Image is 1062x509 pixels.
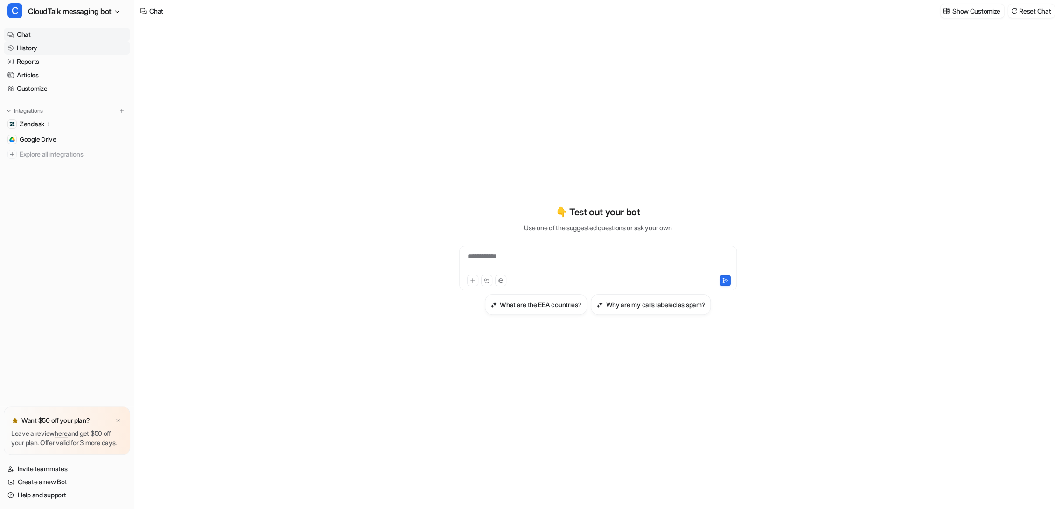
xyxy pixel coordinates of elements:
[556,205,640,219] p: 👇 Test out your bot
[149,6,163,16] div: Chat
[9,137,15,142] img: Google Drive
[115,418,121,424] img: x
[1011,7,1017,14] img: reset
[490,301,497,308] img: What are the EEA countries?
[4,488,130,502] a: Help and support
[952,6,1000,16] p: Show Customize
[500,300,581,310] h3: What are the EEA countries?
[9,121,15,127] img: Zendesk
[55,429,68,437] a: here
[28,5,112,18] span: CloudTalk messaging bot
[119,108,125,114] img: menu_add.svg
[7,3,22,18] span: C
[21,416,90,425] p: Want $50 off your plan?
[11,429,123,447] p: Leave a review and get $50 off your plan. Offer valid for 3 more days.
[485,294,587,315] button: What are the EEA countries?What are the EEA countries?
[20,135,56,144] span: Google Drive
[20,147,126,162] span: Explore all integrations
[4,462,130,475] a: Invite teammates
[11,417,19,424] img: star
[940,4,1004,18] button: Show Customize
[596,301,603,308] img: Why are my calls labeled as spam?
[524,223,671,233] p: Use one of the suggested questions or ask your own
[6,108,12,114] img: expand menu
[4,133,130,146] a: Google DriveGoogle Drive
[4,55,130,68] a: Reports
[7,150,17,159] img: explore all integrations
[1008,4,1055,18] button: Reset Chat
[943,7,950,14] img: customize
[4,148,130,161] a: Explore all integrations
[591,294,711,315] button: Why are my calls labeled as spam?Why are my calls labeled as spam?
[606,300,705,310] h3: Why are my calls labeled as spam?
[4,28,130,41] a: Chat
[4,69,130,82] a: Articles
[4,82,130,95] a: Customize
[4,475,130,488] a: Create a new Bot
[20,119,44,129] p: Zendesk
[4,41,130,55] a: History
[14,107,43,115] p: Integrations
[4,106,46,116] button: Integrations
